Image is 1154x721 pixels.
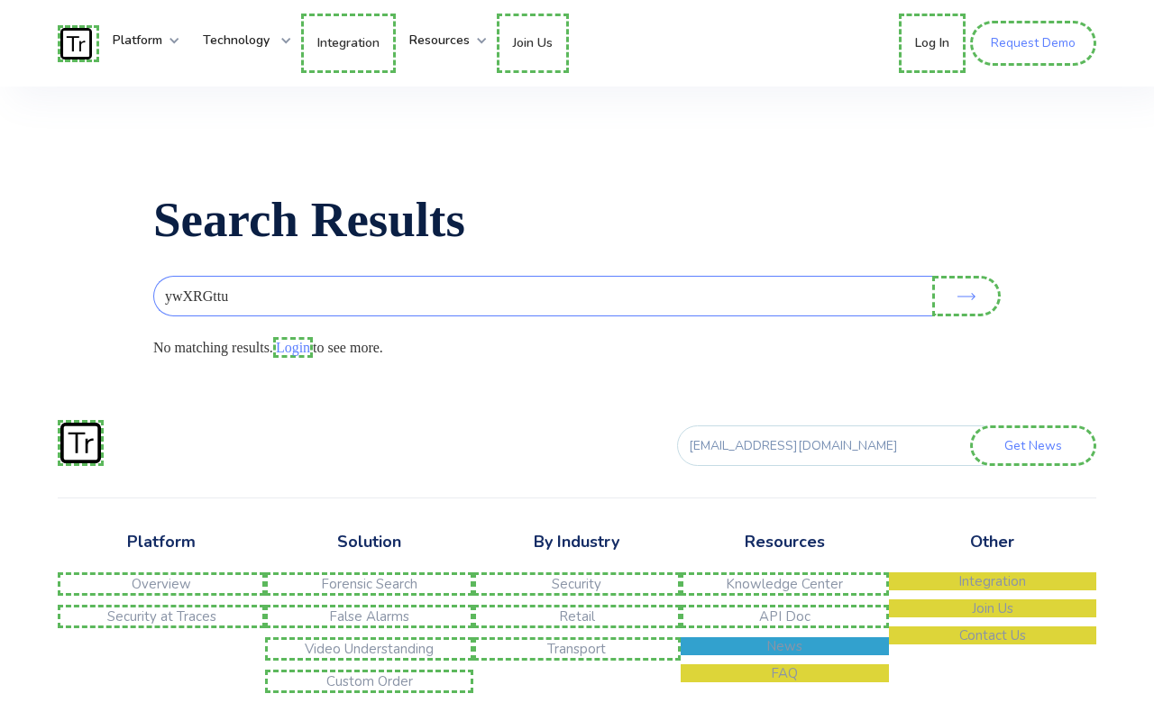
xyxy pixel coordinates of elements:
div: Resources [396,14,488,68]
a: Overview [58,572,265,596]
a: Integration [301,14,396,73]
a: API Doc [681,605,888,628]
a: News [681,637,888,655]
input: I want to find… [153,276,932,316]
img: Traces Logo [60,423,101,463]
a: Video Understanding [265,637,472,661]
a: Transport [473,637,681,661]
h1: Search results [153,195,1001,244]
strong: Resources [409,32,470,49]
a: Forensic Search [265,572,472,596]
a: Security at Traces [58,605,265,628]
a: Custom Order [265,670,472,693]
a: FAQ [681,664,888,682]
strong: Technology [203,32,270,49]
div: No matching results. to see more. [153,339,1001,357]
div: Technology [189,14,292,68]
img: Traces Logo [60,28,92,59]
a: home [58,25,99,62]
a: Join Us [889,599,1096,617]
a: Retail [473,605,681,628]
input: Get News [970,425,1096,466]
p: Platform [58,530,265,554]
form: FORM-EMAIL-FOOTER [646,425,1096,466]
strong: Platform [113,32,162,49]
input: Enter email address [677,425,1002,466]
a: Join Us [497,14,569,73]
p: Solution [265,530,472,554]
input: Search [932,276,1001,316]
p: By Industry [473,530,681,554]
a: Log In [899,14,966,73]
div: Platform [99,14,180,68]
a: Security [473,572,681,596]
a: Login [273,337,313,358]
a: False Alarms [265,605,472,628]
p: Other [889,530,1096,554]
a: Contact Us [889,626,1096,644]
a: Knowledge Center [681,572,888,596]
a: Integration [889,572,1096,590]
a: Request Demo [970,21,1096,66]
p: Resources [681,530,888,554]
